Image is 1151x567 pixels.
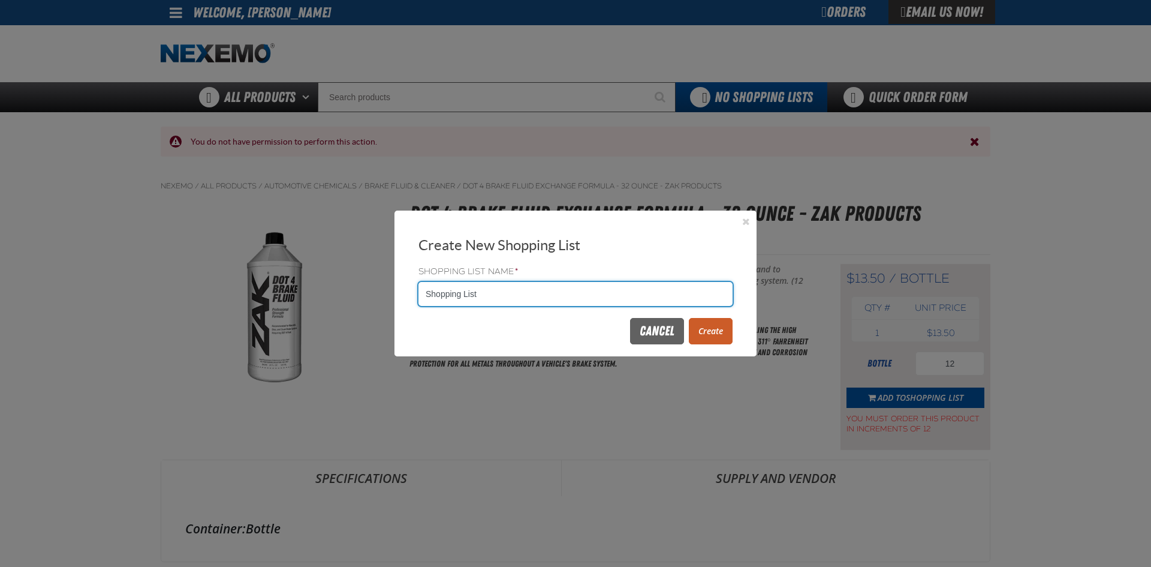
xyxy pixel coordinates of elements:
button: Create [689,318,733,344]
input: Shopping List Name [418,282,733,306]
button: Close the Dialog [739,214,753,229]
label: Shopping List Name [418,266,733,278]
span: Create New Shopping List [418,237,580,253]
button: Cancel [630,318,684,344]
